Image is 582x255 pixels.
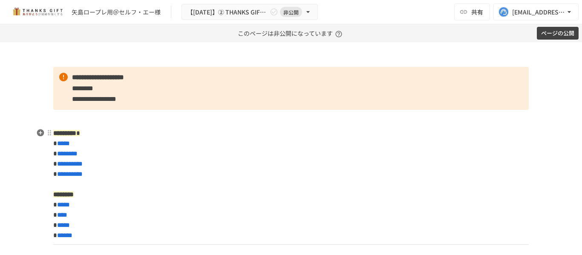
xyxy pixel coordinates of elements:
[238,24,345,42] p: このページは非公開になっています
[471,7,483,17] span: 共有
[512,7,565,17] div: [EMAIL_ADDRESS][DOMAIN_NAME]
[280,8,302,17] span: 非公開
[182,4,318,20] button: 【[DATE]】② THANKS GIFTキックオフMTG非公開
[493,3,579,20] button: [EMAIL_ADDRESS][DOMAIN_NAME]
[72,8,161,17] div: 矢島ロープレ用＠セルフ・エー様
[537,27,579,40] button: ページの公開
[10,5,65,19] img: mMP1OxWUAhQbsRWCurg7vIHe5HqDpP7qZo7fRoNLXQh
[454,3,490,20] button: 共有
[187,7,268,17] span: 【[DATE]】② THANKS GIFTキックオフMTG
